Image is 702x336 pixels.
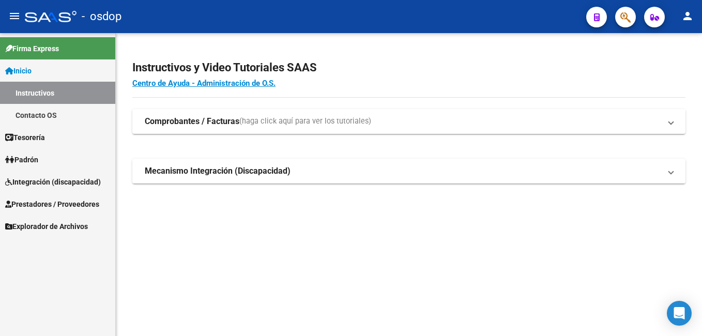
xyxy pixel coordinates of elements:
[5,65,32,77] span: Inicio
[145,116,239,127] strong: Comprobantes / Facturas
[5,43,59,54] span: Firma Express
[145,165,291,177] strong: Mecanismo Integración (Discapacidad)
[132,58,685,78] h2: Instructivos y Video Tutoriales SAAS
[681,10,694,22] mat-icon: person
[5,221,88,232] span: Explorador de Archivos
[82,5,121,28] span: - osdop
[5,154,38,165] span: Padrón
[132,159,685,184] mat-expansion-panel-header: Mecanismo Integración (Discapacidad)
[8,10,21,22] mat-icon: menu
[5,176,101,188] span: Integración (discapacidad)
[5,132,45,143] span: Tesorería
[132,109,685,134] mat-expansion-panel-header: Comprobantes / Facturas(haga click aquí para ver los tutoriales)
[5,198,99,210] span: Prestadores / Proveedores
[132,79,276,88] a: Centro de Ayuda - Administración de O.S.
[667,301,692,326] div: Open Intercom Messenger
[239,116,371,127] span: (haga click aquí para ver los tutoriales)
